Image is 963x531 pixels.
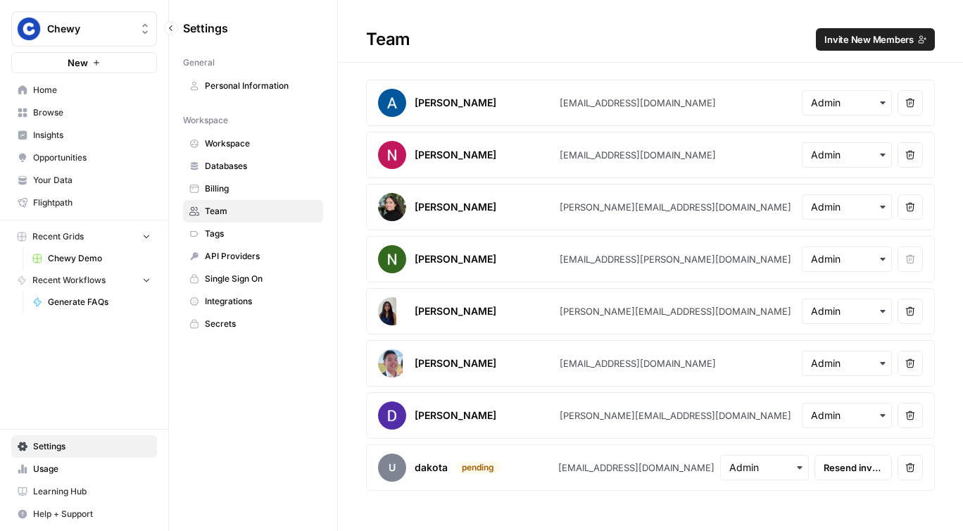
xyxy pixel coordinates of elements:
[183,268,323,290] a: Single Sign On
[205,80,317,92] span: Personal Information
[378,297,396,325] img: avatar
[205,205,317,218] span: Team
[824,32,914,46] span: Invite New Members
[415,408,496,423] div: [PERSON_NAME]
[205,273,317,285] span: Single Sign On
[11,480,157,503] a: Learning Hub
[205,295,317,308] span: Integrations
[415,252,496,266] div: [PERSON_NAME]
[560,356,716,370] div: [EMAIL_ADDRESS][DOMAIN_NAME]
[183,56,215,69] span: General
[811,200,883,214] input: Admin
[824,461,883,475] span: Resend invite
[378,401,406,430] img: avatar
[378,89,406,117] img: avatar
[183,223,323,245] a: Tags
[560,408,791,423] div: [PERSON_NAME][EMAIL_ADDRESS][DOMAIN_NAME]
[811,148,883,162] input: Admin
[558,461,715,475] div: [EMAIL_ADDRESS][DOMAIN_NAME]
[11,435,157,458] a: Settings
[811,252,883,266] input: Admin
[11,146,157,169] a: Opportunities
[183,290,323,313] a: Integrations
[183,155,323,177] a: Databases
[814,455,892,480] button: Resend invite
[378,349,403,377] img: avatar
[33,463,151,475] span: Usage
[183,200,323,223] a: Team
[33,84,151,96] span: Home
[378,193,406,221] img: avatar
[11,503,157,525] button: Help + Support
[11,52,157,73] button: New
[11,11,157,46] button: Workspace: Chewy
[811,96,883,110] input: Admin
[183,132,323,155] a: Workspace
[33,508,151,520] span: Help + Support
[811,408,883,423] input: Admin
[11,79,157,101] a: Home
[183,313,323,335] a: Secrets
[560,304,791,318] div: [PERSON_NAME][EMAIL_ADDRESS][DOMAIN_NAME]
[415,96,496,110] div: [PERSON_NAME]
[415,200,496,214] div: [PERSON_NAME]
[560,252,791,266] div: [EMAIL_ADDRESS][PERSON_NAME][DOMAIN_NAME]
[11,270,157,291] button: Recent Workflows
[415,148,496,162] div: [PERSON_NAME]
[378,245,406,273] img: avatar
[560,148,716,162] div: [EMAIL_ADDRESS][DOMAIN_NAME]
[205,160,317,173] span: Databases
[47,22,132,36] span: Chewy
[205,137,317,150] span: Workspace
[205,318,317,330] span: Secrets
[48,252,151,265] span: Chewy Demo
[11,169,157,192] a: Your Data
[16,16,42,42] img: Chewy Logo
[378,454,406,482] span: u
[33,196,151,209] span: Flightpath
[415,461,448,475] div: dakota
[456,461,500,474] div: pending
[68,56,88,70] span: New
[11,192,157,214] a: Flightpath
[48,296,151,308] span: Generate FAQs
[183,114,228,127] span: Workspace
[560,96,716,110] div: [EMAIL_ADDRESS][DOMAIN_NAME]
[11,226,157,247] button: Recent Grids
[33,106,151,119] span: Browse
[205,182,317,195] span: Billing
[415,356,496,370] div: [PERSON_NAME]
[183,245,323,268] a: API Providers
[33,174,151,187] span: Your Data
[205,250,317,263] span: API Providers
[33,440,151,453] span: Settings
[378,141,406,169] img: avatar
[183,177,323,200] a: Billing
[11,458,157,480] a: Usage
[183,75,323,97] a: Personal Information
[11,124,157,146] a: Insights
[811,356,883,370] input: Admin
[26,291,157,313] a: Generate FAQs
[415,304,496,318] div: [PERSON_NAME]
[811,304,883,318] input: Admin
[205,227,317,240] span: Tags
[32,274,106,287] span: Recent Workflows
[729,461,800,475] input: Admin
[183,20,228,37] span: Settings
[11,101,157,124] a: Browse
[32,230,84,243] span: Recent Grids
[33,129,151,142] span: Insights
[26,247,157,270] a: Chewy Demo
[560,200,791,214] div: [PERSON_NAME][EMAIL_ADDRESS][DOMAIN_NAME]
[33,151,151,164] span: Opportunities
[33,485,151,498] span: Learning Hub
[338,28,963,51] div: Team
[816,28,935,51] button: Invite New Members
